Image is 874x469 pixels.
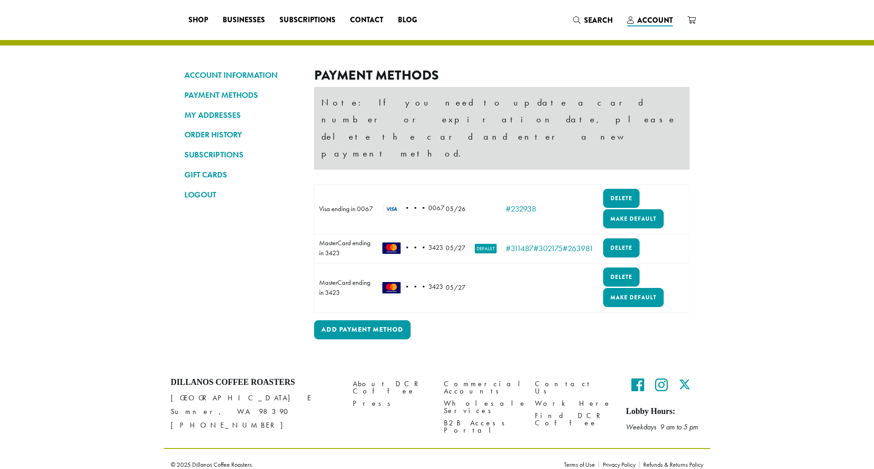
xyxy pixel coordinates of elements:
a: GIFT CARDS [184,167,300,182]
a: Delete [603,267,640,287]
a: PAYMENT METHODS [184,87,300,103]
nav: Account pages [184,67,300,342]
p: © 2025 Dillanos Coffee Roasters. [171,461,550,468]
p: Note: If you need to update a card number or expiration date, please delete the card and enter a ... [321,94,682,162]
td: 05/26 [441,184,470,234]
a: Privacy Policy [599,461,639,468]
td: 05/27 [441,263,470,313]
a: Delete [603,238,640,257]
h4: Dillanos Coffee Roasters [171,378,339,388]
p: [GEOGRAPHIC_DATA] E Sumner, WA 98390 [PHONE_NUMBER] [171,391,339,432]
a: Search [566,13,620,28]
a: #311487 [506,243,534,253]
a: Refunds & Returns Policy [639,461,703,468]
img: MasterCard [382,242,401,254]
a: SUBSCRIPTIONS [184,147,300,162]
a: ORDER HISTORY [184,127,300,142]
a: Work Here [535,397,612,409]
a: Commercial Accounts [444,378,521,397]
a: #263981 [563,243,594,253]
td: 05/27 [441,234,470,263]
span: Blog [398,15,417,26]
a: ACCOUNT INFORMATION [184,67,300,83]
td: N/A [501,263,598,313]
a: Make default [603,288,664,307]
td: MasterCard ending in 3423 [315,263,378,313]
a: B2B Access Portal [444,417,521,436]
h2: Payment Methods [314,67,690,83]
span: Shop [188,15,208,26]
a: Add payment method [314,320,411,339]
a: Terms of Use [564,461,599,468]
a: Press [353,397,430,409]
a: Contact Us [535,378,612,397]
a: Delete [603,189,640,208]
td: • • • 3423 [378,263,441,313]
img: MasterCard [382,282,401,293]
a: #232938 [506,203,536,214]
td: Visa ending in 0067 [315,184,378,234]
td: • • • 3423 [378,234,441,263]
em: Weekdays 9 am to 5 pm [626,422,698,432]
span: Account [637,15,673,25]
span: Subscriptions [279,15,335,26]
td: • • • 0067 [378,184,441,234]
a: Find DCR Coffee [535,409,612,429]
span: Contact [350,15,383,26]
td: MasterCard ending in 3423 [315,234,378,263]
a: #302175 [534,243,563,253]
a: Shop [181,13,215,27]
mark: Default [475,244,497,253]
span: Businesses [223,15,265,26]
td: , , [501,234,598,263]
img: Visa [382,203,401,215]
a: LOGOUT [184,187,300,202]
a: MY ADDRESSES [184,107,300,123]
h5: Lobby Hours: [626,407,703,417]
span: Search [584,15,613,25]
a: Wholesale Services [444,397,521,417]
a: About DCR Coffee [353,378,430,397]
a: Make default [603,209,664,228]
